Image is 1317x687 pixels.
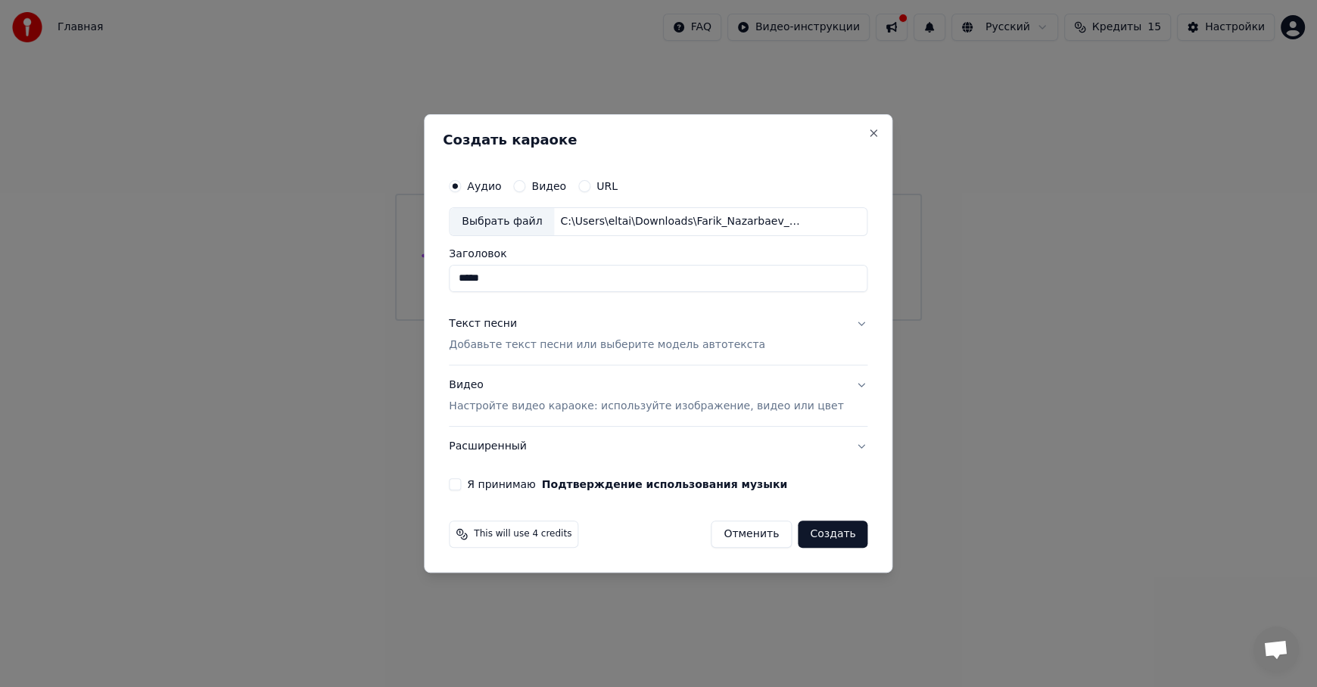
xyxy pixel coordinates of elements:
[711,521,792,548] button: Отменить
[449,316,517,331] div: Текст песни
[554,214,811,229] div: C:\Users\eltai\Downloads\Farik_Nazarbaev_O_nej_minus__([DOMAIN_NAME][MEDICAL_DATA]).mp3
[449,248,867,259] label: Заголовок
[450,208,554,235] div: Выбрать файл
[449,427,867,466] button: Расширенный
[542,479,787,490] button: Я принимаю
[474,528,571,540] span: This will use 4 credits
[449,378,843,414] div: Видео
[449,399,843,414] p: Настройте видео караоке: используйте изображение, видео или цвет
[443,133,873,147] h2: Создать караоке
[798,521,867,548] button: Создать
[449,365,867,426] button: ВидеоНастройте видео караоке: используйте изображение, видео или цвет
[531,181,566,191] label: Видео
[449,337,765,353] p: Добавьте текст песни или выберите модель автотекста
[467,181,501,191] label: Аудио
[596,181,618,191] label: URL
[449,304,867,365] button: Текст песниДобавьте текст песни или выберите модель автотекста
[467,479,787,490] label: Я принимаю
